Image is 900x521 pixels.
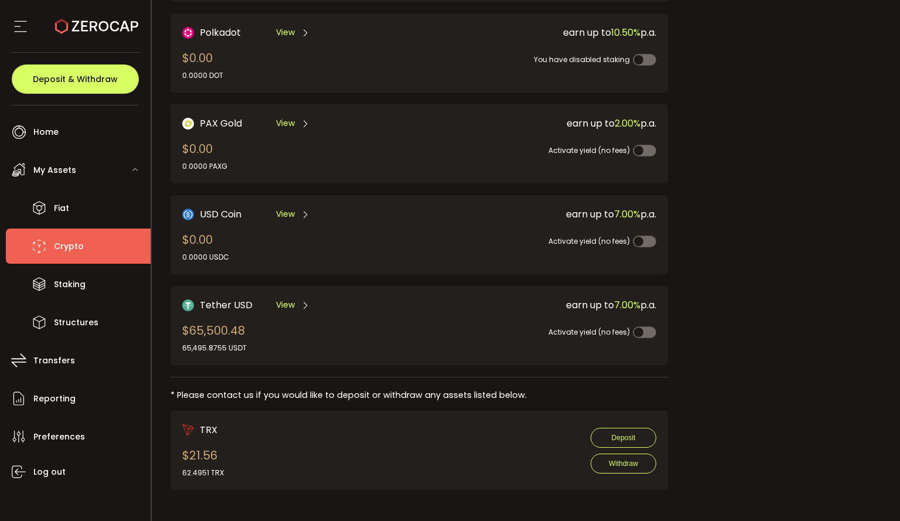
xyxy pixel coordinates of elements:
[276,26,295,39] span: View
[54,276,86,293] span: Staking
[182,343,247,353] div: 65,495.8755 USDT
[419,25,656,40] div: earn up to p.a.
[12,64,139,94] button: Deposit & Withdraw
[182,447,224,478] div: $21.56
[33,352,75,369] span: Transfers
[276,299,295,311] span: View
[591,454,656,474] button: Withdraw
[171,389,668,401] div: * Please contact us if you would like to deposit or withdraw any assets listed below.
[33,124,59,141] span: Home
[182,299,194,311] img: Tether USD
[182,209,194,220] img: USD Coin
[548,327,630,337] span: Activate yield (no fees)
[54,314,98,331] span: Structures
[200,116,242,131] span: PAX Gold
[591,428,656,448] button: Deposit
[200,207,241,222] span: USD Coin
[614,207,640,221] span: 7.00%
[615,117,640,130] span: 2.00%
[182,322,247,353] div: $65,500.48
[200,298,253,312] span: Tether USD
[33,428,85,445] span: Preferences
[200,423,217,437] span: TRX
[182,140,227,172] div: $0.00
[548,236,630,246] span: Activate yield (no fees)
[611,26,640,39] span: 10.50%
[182,49,223,81] div: $0.00
[182,424,194,436] img: trx_portfolio.png
[54,238,84,255] span: Crypto
[33,464,66,481] span: Log out
[182,161,227,172] div: 0.0000 PAXG
[612,434,636,442] span: Deposit
[182,252,229,263] div: 0.0000 USDC
[276,208,295,220] span: View
[54,200,69,217] span: Fiat
[419,207,656,222] div: earn up to p.a.
[419,116,656,131] div: earn up to p.a.
[609,459,638,468] span: Withdraw
[182,231,229,263] div: $0.00
[182,468,224,478] div: 62.4951 TRX
[276,117,295,130] span: View
[33,75,118,83] span: Deposit & Withdraw
[841,465,900,521] iframe: Chat Widget
[33,390,76,407] span: Reporting
[200,25,241,40] span: Polkadot
[614,298,640,312] span: 7.00%
[182,27,194,39] img: DOT
[548,145,630,155] span: Activate yield (no fees)
[534,55,630,64] span: You have disabled staking
[419,298,656,312] div: earn up to p.a.
[33,162,76,179] span: My Assets
[182,70,223,81] div: 0.0000 DOT
[182,118,194,130] img: PAX Gold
